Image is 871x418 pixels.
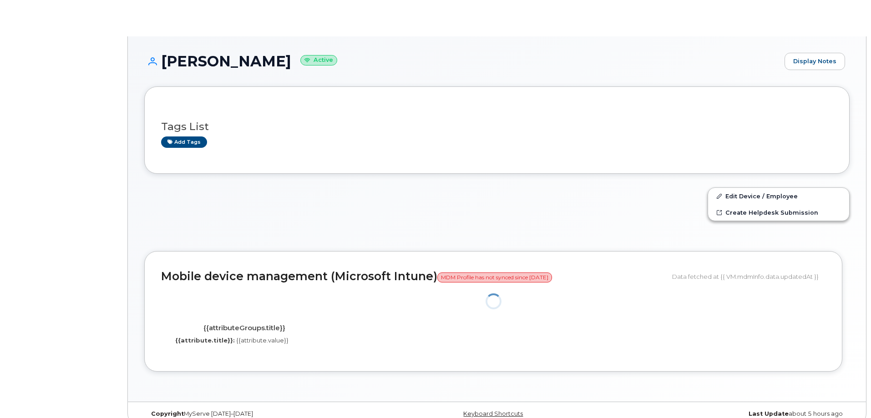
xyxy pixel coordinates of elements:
span: MDM Profile has not synced since [DATE] [437,272,552,282]
a: Keyboard Shortcuts [463,410,523,417]
h1: [PERSON_NAME] [144,53,780,69]
label: {{attribute.title}}: [175,336,235,345]
div: about 5 hours ago [614,410,850,418]
h4: {{attributeGroups.title}} [168,324,320,332]
a: Display Notes [785,53,845,70]
div: MyServe [DATE]–[DATE] [144,410,380,418]
span: {{attribute.value}} [236,337,289,344]
div: Data fetched at {{ VM.mdmInfo.data.updatedAt }} [672,268,825,285]
small: Active [300,55,337,65]
h3: Tags List [161,121,833,132]
a: Edit Device / Employee [708,188,849,204]
h2: Mobile device management (Microsoft Intune) [161,270,665,283]
a: Add tags [161,136,207,148]
strong: Copyright [151,410,184,417]
a: Create Helpdesk Submission [708,204,849,221]
strong: Last Update [749,410,789,417]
